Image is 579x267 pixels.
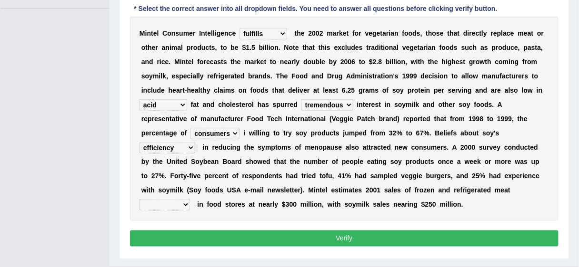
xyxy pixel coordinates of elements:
b: n [401,58,406,66]
b: p [497,29,501,37]
b: s [211,44,215,51]
b: t [319,44,321,51]
b: t [479,29,482,37]
b: e [295,44,299,51]
b: o [442,44,446,51]
b: o [308,58,312,66]
b: m [531,58,537,66]
b: o [385,44,389,51]
b: r [190,44,193,51]
b: b [316,58,320,66]
b: o [409,29,413,37]
b: k [162,72,166,80]
b: e [510,29,514,37]
b: i [159,72,161,80]
b: l [211,29,213,37]
b: a [309,44,313,51]
b: t [205,29,208,37]
b: g [469,58,473,66]
b: t [295,29,297,37]
b: $ [369,58,373,66]
b: i [468,29,469,37]
b: e [524,29,528,37]
b: i [180,58,182,66]
b: e [406,44,410,51]
b: a [454,29,458,37]
b: e [414,44,418,51]
b: 2 [373,58,377,66]
b: s [484,44,488,51]
b: m [153,72,159,80]
b: g [410,44,414,51]
b: N [284,44,289,51]
b: n [147,29,151,37]
b: a [420,44,424,51]
b: l [160,72,162,80]
b: s [176,72,180,80]
b: e [284,58,288,66]
b: s [531,44,535,51]
b: u [201,44,206,51]
b: a [480,44,484,51]
b: a [528,44,531,51]
b: e [232,29,236,37]
b: n [145,58,150,66]
b: r [369,44,371,51]
b: h [430,58,435,66]
b: I [199,29,201,37]
b: p [179,72,183,80]
b: e [334,44,338,51]
b: r [359,29,361,37]
b: i [215,29,217,37]
b: i [160,58,161,66]
b: r [204,58,206,66]
b: 0 [312,29,316,37]
b: . [279,44,280,51]
b: h [321,44,325,51]
b: e [172,72,176,80]
b: y [333,58,337,66]
b: r [193,29,195,37]
b: r [525,58,527,66]
b: s [417,29,420,37]
b: t [231,58,233,66]
b: s [454,44,458,51]
b: i [509,58,511,66]
b: d [149,58,153,66]
b: a [503,29,507,37]
b: r [254,58,257,66]
b: p [492,44,496,51]
b: u [507,44,511,51]
b: n [432,44,436,51]
b: t [418,44,420,51]
b: n [280,58,284,66]
b: d [375,44,379,51]
b: l [265,44,267,51]
b: o [499,44,503,51]
b: o [499,58,503,66]
b: o [193,44,198,51]
b: c [229,29,232,37]
b: l [394,58,396,66]
b: u [465,44,469,51]
b: s [436,29,440,37]
b: h [428,29,432,37]
b: e [321,58,325,66]
b: i [389,29,391,37]
b: e [369,29,373,37]
b: b [329,58,333,66]
b: t [151,29,153,37]
b: m [518,29,524,37]
b: i [263,44,265,51]
b: f [439,44,442,51]
b: l [501,29,503,37]
b: c [469,44,473,51]
b: b [386,58,390,66]
b: i [325,44,327,51]
b: l [157,29,159,37]
b: i [170,44,171,51]
b: e [355,44,359,51]
b: e [235,44,239,51]
b: e [152,44,156,51]
b: g [448,58,452,66]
